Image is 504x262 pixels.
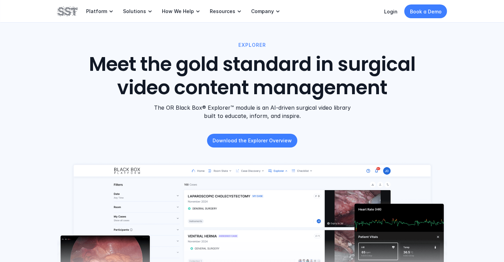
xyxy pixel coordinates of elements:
[57,6,78,17] img: SST logo
[213,137,292,144] p: Download the Explorer Overview
[162,8,194,14] p: How We Help
[238,41,266,49] p: EXPLORER
[149,103,356,120] p: The OR Black Box® Explorer™ module is an AI-driven surgical video library built to educate, infor...
[210,8,235,14] p: Resources
[66,53,438,99] h1: Meet the gold standard in surgical video content management
[251,8,274,14] p: Company
[404,4,447,18] a: Book a Demo
[207,134,297,148] a: Download the Explorer Overview
[384,9,398,14] a: Login
[86,8,107,14] p: Platform
[123,8,146,14] p: Solutions
[410,8,442,15] p: Book a Demo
